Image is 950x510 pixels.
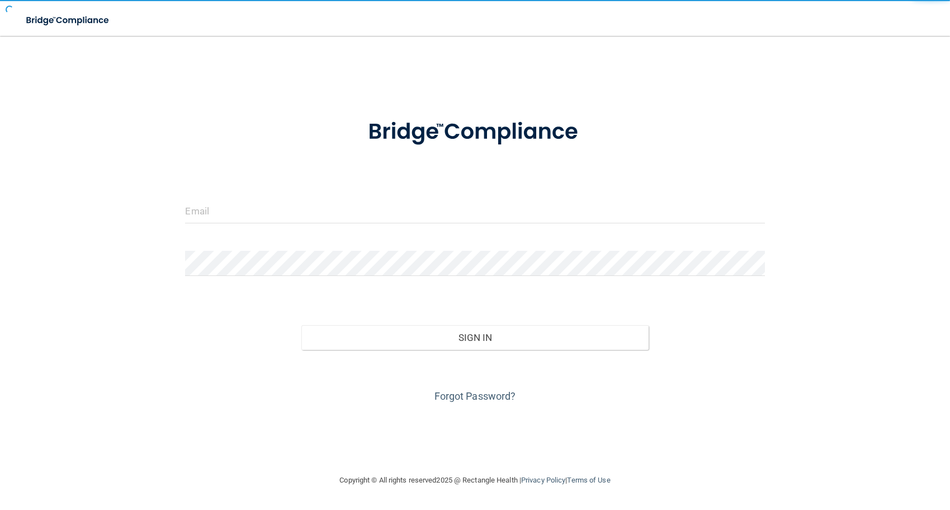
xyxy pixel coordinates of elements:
[17,9,120,32] img: bridge_compliance_login_screen.278c3ca4.svg
[271,462,679,498] div: Copyright © All rights reserved 2025 @ Rectangle Health | |
[301,325,649,350] button: Sign In
[345,103,606,161] img: bridge_compliance_login_screen.278c3ca4.svg
[185,198,764,223] input: Email
[521,476,565,484] a: Privacy Policy
[567,476,610,484] a: Terms of Use
[434,390,516,402] a: Forgot Password?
